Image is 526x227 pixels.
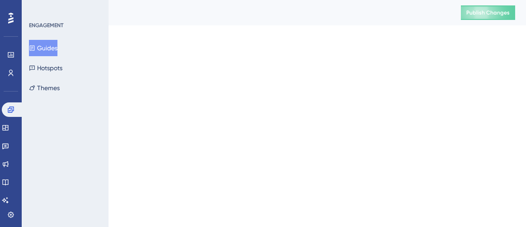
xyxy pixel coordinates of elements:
div: ENGAGEMENT [29,22,63,29]
button: Guides [29,40,57,56]
button: Themes [29,80,60,96]
button: Hotspots [29,60,62,76]
span: Publish Changes [466,9,510,16]
button: Publish Changes [461,5,515,20]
